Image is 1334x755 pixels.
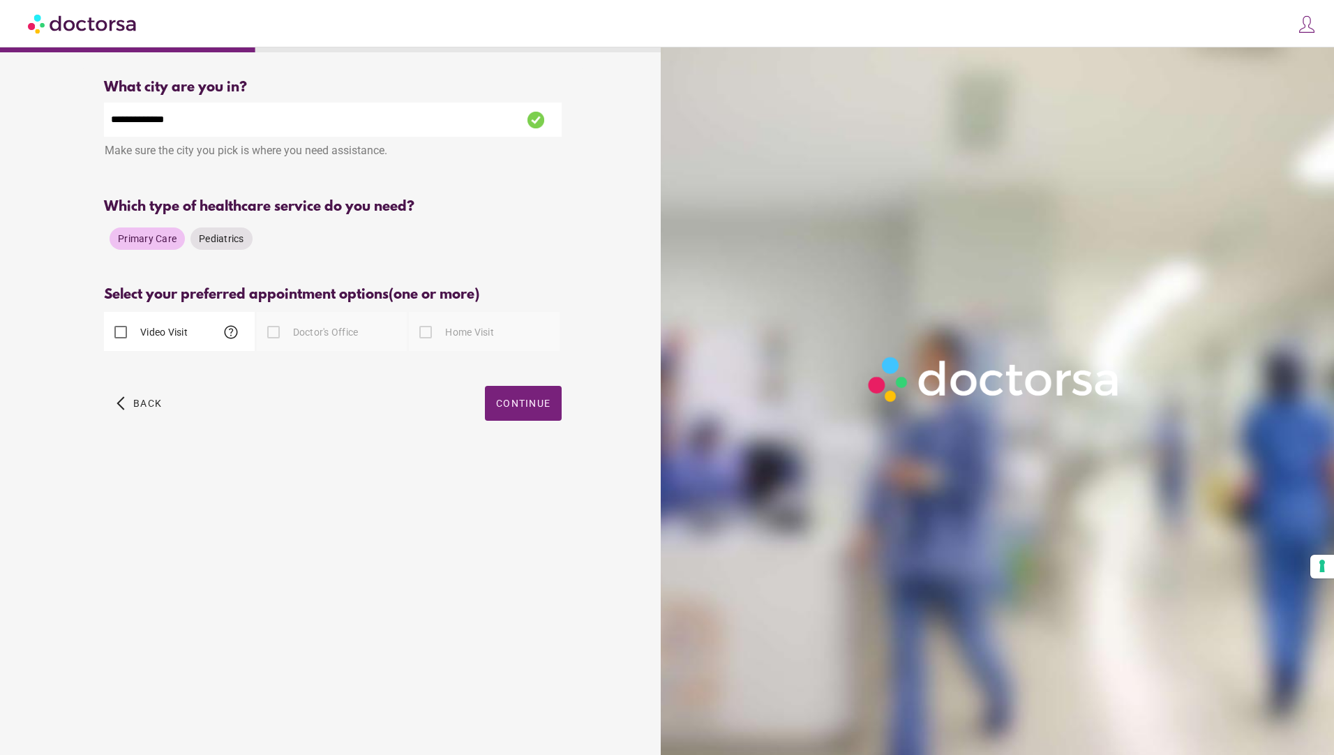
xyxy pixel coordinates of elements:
button: Your consent preferences for tracking technologies [1310,555,1334,578]
span: Pediatrics [199,233,244,244]
button: Continue [485,386,562,421]
span: Back [133,398,162,409]
img: icons8-customer-100.png [1297,15,1317,34]
img: Doctorsa.com [28,8,138,39]
span: Continue [496,398,550,409]
span: Primary Care [118,233,177,244]
span: (one or more) [389,287,479,303]
label: Video Visit [137,325,188,339]
div: Make sure the city you pick is where you need assistance. [104,137,562,167]
img: Logo-Doctorsa-trans-White-partial-flat.png [861,350,1127,409]
div: Which type of healthcare service do you need? [104,199,562,215]
div: Select your preferred appointment options [104,287,562,303]
button: arrow_back_ios Back [111,386,167,421]
span: help [223,324,239,341]
label: Doctor's Office [290,325,359,339]
label: Home Visit [442,325,494,339]
div: What city are you in? [104,80,562,96]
